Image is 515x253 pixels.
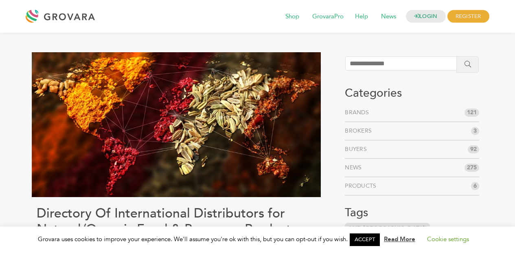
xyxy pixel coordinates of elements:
a: Cookie settings [427,235,469,243]
a: LOGIN [406,10,446,23]
a: Buyers [345,145,370,153]
span: 121 [465,109,479,117]
span: GrovaraPro [307,9,349,24]
a: Brands [345,109,372,117]
span: 92 [468,145,479,153]
span: REGISTER [447,10,489,23]
span: 3 [471,127,479,135]
span: Grovara uses cookies to improve your experience. We'll assume you're ok with this, but you can op... [38,235,477,243]
a: Brokers [345,127,375,135]
span: Help [349,9,374,24]
a: Products [345,182,379,190]
a: Read More [384,235,415,243]
h1: Directory Of International Distributors for Natural/Organic Food & Beverage Products [37,206,316,237]
a: GrovaraPro [307,12,349,21]
h3: Tags [345,206,479,220]
span: 6 [471,182,479,190]
a: and [GEOGRAPHIC_DATA]) [345,223,430,234]
span: Shop [280,9,305,24]
a: News [375,12,402,21]
a: News [345,164,365,172]
span: News [375,9,402,24]
a: ACCEPT [350,233,380,246]
span: 275 [465,164,479,172]
h3: Categories [345,87,479,100]
a: Help [349,12,374,21]
a: Shop [280,12,305,21]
